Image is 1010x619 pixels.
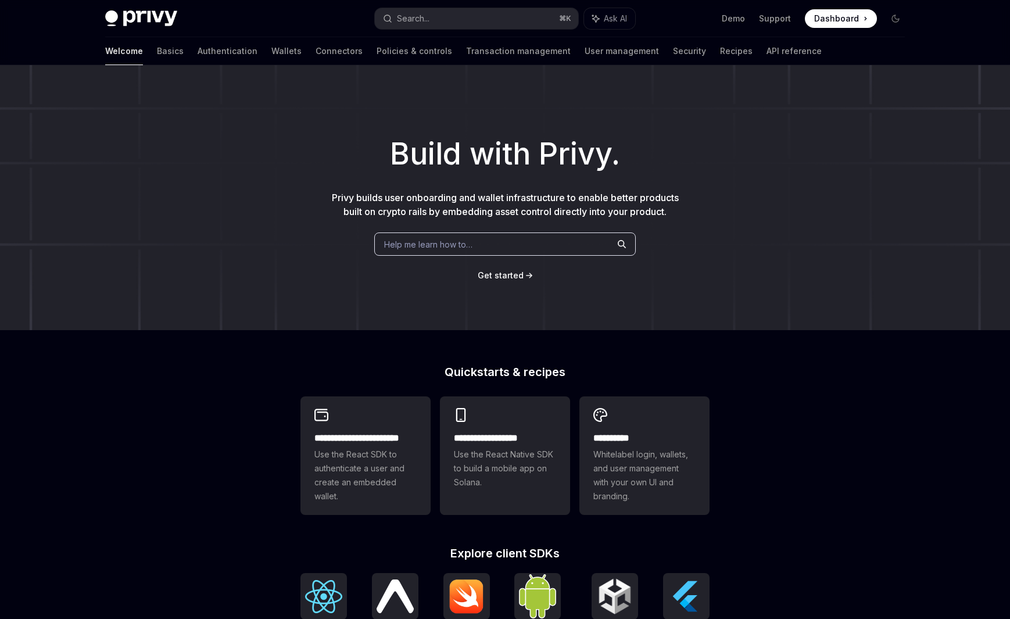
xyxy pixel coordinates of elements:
span: ⌘ K [559,14,571,23]
a: Support [759,13,791,24]
a: Get started [478,270,524,281]
span: Whitelabel login, wallets, and user management with your own UI and branding. [593,448,696,503]
h2: Quickstarts & recipes [300,366,710,378]
a: Demo [722,13,745,24]
button: Search...⌘K [375,8,578,29]
a: **** *****Whitelabel login, wallets, and user management with your own UI and branding. [579,396,710,515]
a: Transaction management [466,37,571,65]
a: Connectors [316,37,363,65]
h2: Explore client SDKs [300,548,710,559]
a: Authentication [198,37,257,65]
a: Dashboard [805,9,877,28]
a: Security [673,37,706,65]
a: **** **** **** ***Use the React Native SDK to build a mobile app on Solana. [440,396,570,515]
span: Use the React Native SDK to build a mobile app on Solana. [454,448,556,489]
span: Use the React SDK to authenticate a user and create an embedded wallet. [314,448,417,503]
a: Welcome [105,37,143,65]
a: Basics [157,37,184,65]
a: Wallets [271,37,302,65]
img: React [305,580,342,613]
button: Toggle dark mode [886,9,905,28]
img: Android (Kotlin) [519,574,556,618]
span: Dashboard [814,13,859,24]
span: Ask AI [604,13,627,24]
a: Policies & controls [377,37,452,65]
span: Help me learn how to… [384,238,472,251]
button: Ask AI [584,8,635,29]
a: API reference [767,37,822,65]
a: Recipes [720,37,753,65]
h1: Build with Privy. [19,131,991,177]
span: Privy builds user onboarding and wallet infrastructure to enable better products built on crypto ... [332,192,679,217]
img: iOS (Swift) [448,579,485,614]
img: Unity [596,578,633,615]
a: User management [585,37,659,65]
img: React Native [377,579,414,613]
div: Search... [397,12,429,26]
span: Get started [478,270,524,280]
img: dark logo [105,10,177,27]
img: Flutter [668,578,705,615]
